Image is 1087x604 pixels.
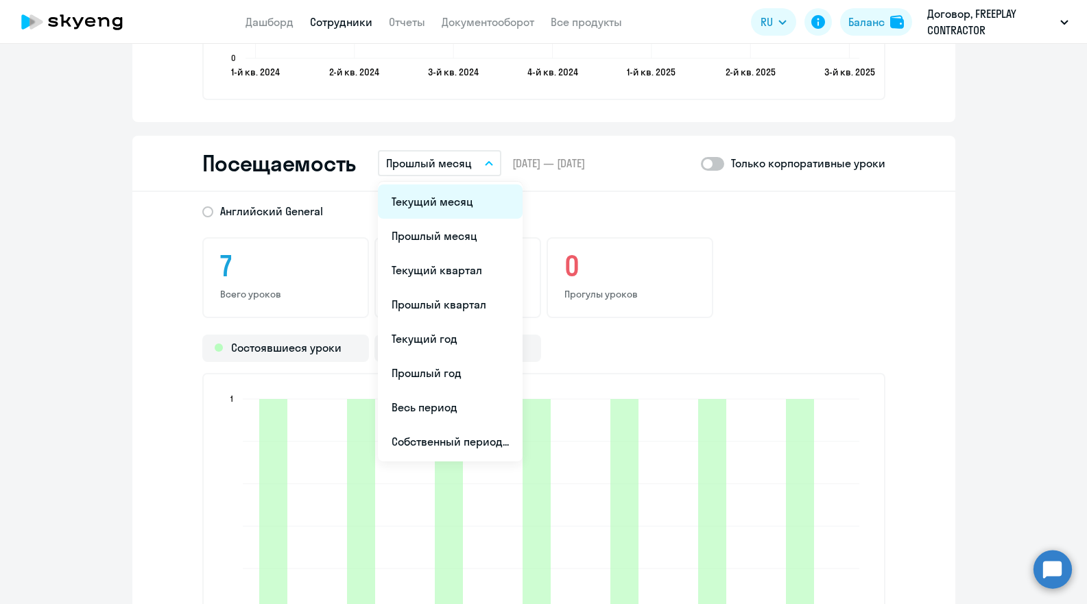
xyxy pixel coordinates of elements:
span: RU [761,14,773,30]
text: 0 [231,53,236,63]
p: Прошлый месяц [386,155,472,171]
a: Сотрудники [310,15,372,29]
div: Прогулы [374,335,541,362]
h3: 0 [564,250,695,282]
ul: RU [378,182,523,461]
a: Отчеты [389,15,425,29]
span: Английский General [220,204,323,219]
text: 3-й кв. 2024 [428,66,479,78]
a: Документооборот [442,15,534,29]
a: Все продукты [551,15,622,29]
p: Прогулы уроков [564,288,695,300]
div: Баланс [848,14,885,30]
p: Всего уроков [220,288,351,300]
text: 2-й кв. 2024 [329,66,379,78]
h2: Посещаемость [202,149,356,177]
p: Только корпоративные уроки [731,155,885,171]
h3: 7 [220,250,351,282]
div: Состоявшиеся уроки [202,335,369,362]
text: 1 [230,394,233,404]
text: 2-й кв. 2025 [725,66,775,78]
button: Прошлый месяц [378,150,501,176]
text: 1-й кв. 2024 [230,66,279,78]
a: Дашборд [246,15,294,29]
text: 4-й кв. 2024 [527,66,577,78]
button: RU [751,8,796,36]
span: [DATE] — [DATE] [512,156,585,171]
button: Балансbalance [840,8,912,36]
p: Договор, FREEPLAY CONTRACTOR [927,5,1055,38]
img: balance [890,15,904,29]
text: 3-й кв. 2025 [824,66,874,78]
text: 1-й кв. 2025 [627,66,676,78]
button: Договор, FREEPLAY CONTRACTOR [920,5,1075,38]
